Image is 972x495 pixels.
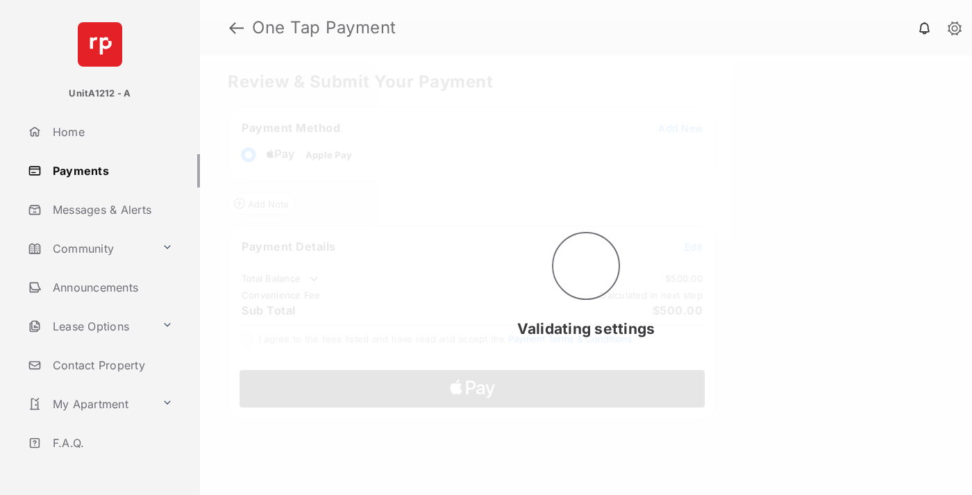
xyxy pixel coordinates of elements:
[22,115,200,149] a: Home
[69,87,131,101] p: UnitA1212 - A
[22,426,200,460] a: F.A.Q.
[517,320,655,337] span: Validating settings
[22,193,200,226] a: Messages & Alerts
[252,19,396,36] strong: One Tap Payment
[22,154,200,187] a: Payments
[22,310,156,343] a: Lease Options
[22,271,200,304] a: Announcements
[78,22,122,67] img: svg+xml;base64,PHN2ZyB4bWxucz0iaHR0cDovL3d3dy53My5vcmcvMjAwMC9zdmciIHdpZHRoPSI2NCIgaGVpZ2h0PSI2NC...
[22,349,200,382] a: Contact Property
[22,232,156,265] a: Community
[22,387,156,421] a: My Apartment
